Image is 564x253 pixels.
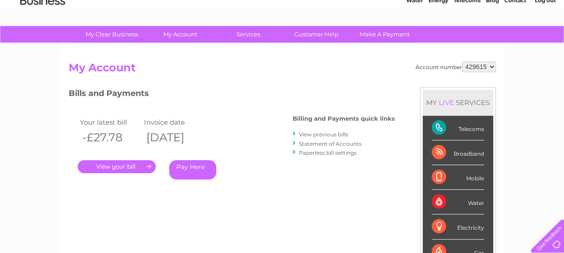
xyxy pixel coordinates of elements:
div: Account number [415,61,496,72]
img: logo.png [20,23,66,51]
a: Energy [428,38,448,45]
div: LIVE [437,98,456,107]
a: View previous bills [299,131,348,138]
a: Contact [504,38,526,45]
a: 0333 014 3131 [395,4,457,16]
div: Electricity [432,214,484,239]
th: [DATE] [142,128,206,147]
a: . [78,160,156,173]
a: My Account [143,26,217,43]
div: MY SERVICES [423,90,493,115]
div: Broadband [432,140,484,165]
a: Blog [486,38,499,45]
div: Water [432,190,484,214]
a: Water [406,38,423,45]
div: Telecoms [432,116,484,140]
h2: My Account [69,61,496,79]
a: Log out [534,38,555,45]
a: Telecoms [454,38,481,45]
td: Invoice date [142,116,206,128]
th: -£27.78 [78,128,142,147]
td: Your latest bill [78,116,142,128]
div: Clear Business is a trading name of Verastar Limited (registered in [GEOGRAPHIC_DATA] No. 3667643... [70,5,494,44]
a: Paperless bill settings [299,149,357,156]
a: Make A Payment [348,26,422,43]
div: Mobile [432,165,484,190]
a: Services [211,26,285,43]
h4: Billing and Payments quick links [293,115,395,122]
a: My Clear Business [75,26,149,43]
a: Pay Here [169,160,216,179]
a: Statement of Accounts [299,140,362,147]
a: Customer Help [280,26,354,43]
h3: Bills and Payments [69,87,395,103]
